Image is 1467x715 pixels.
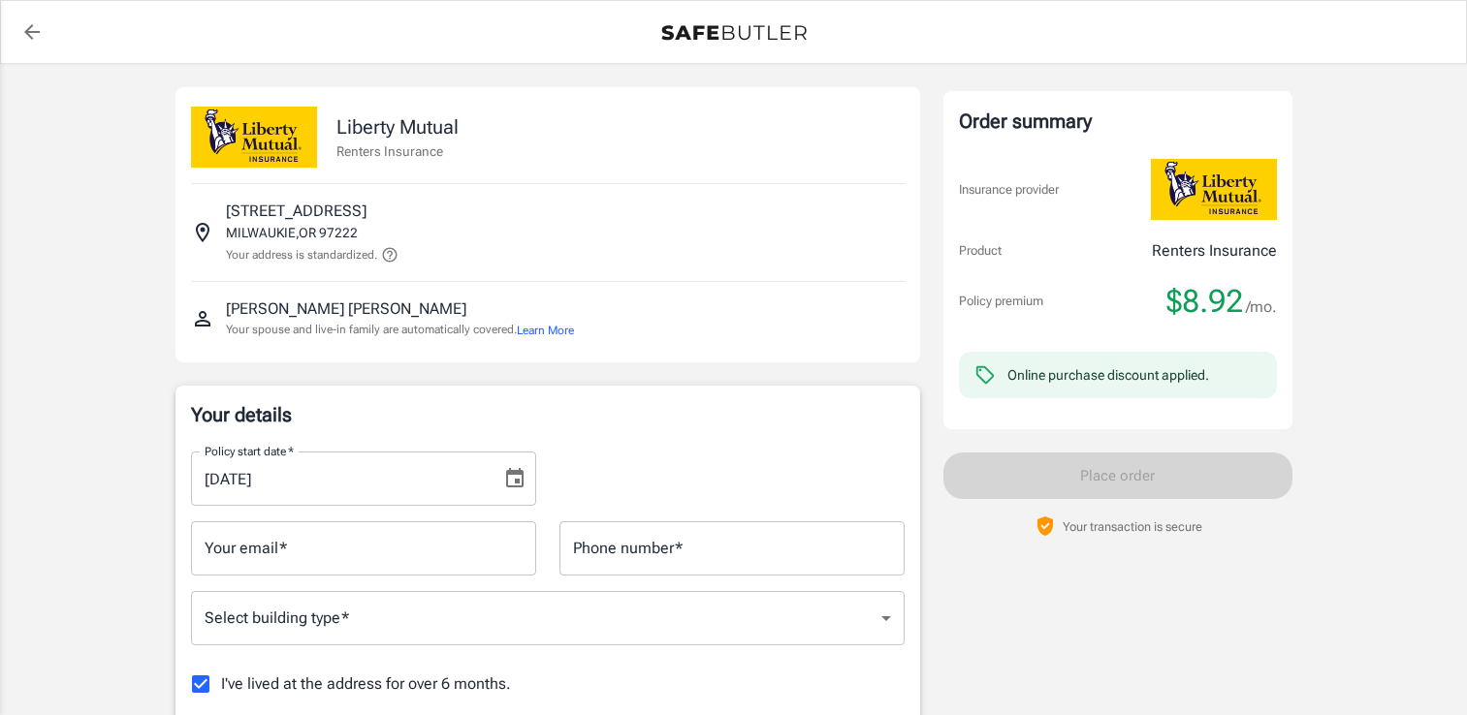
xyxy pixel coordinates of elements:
[1246,294,1277,321] span: /mo.
[959,241,1002,261] p: Product
[13,13,51,51] a: back to quotes
[517,322,574,339] button: Learn More
[191,307,214,330] svg: Insured person
[226,200,367,223] p: [STREET_ADDRESS]
[959,292,1043,311] p: Policy premium
[1063,517,1202,536] p: Your transaction is secure
[221,672,511,696] span: I've lived at the address for over 6 months.
[191,221,214,244] svg: Insured address
[1152,239,1277,263] p: Renters Insurance
[1151,159,1277,220] img: Liberty Mutual
[1166,282,1243,321] span: $8.92
[191,107,317,168] img: Liberty Mutual
[226,246,377,264] p: Your address is standardized.
[661,25,807,41] img: Back to quotes
[336,141,459,161] p: Renters Insurance
[191,451,488,506] input: MM/DD/YYYY
[559,521,905,575] input: Enter number
[205,443,294,459] label: Policy start date
[495,459,534,498] button: Choose date, selected date is Sep 28, 2025
[226,223,358,242] p: MILWAUKIE , OR 97222
[959,107,1277,136] div: Order summary
[336,112,459,141] p: Liberty Mutual
[226,297,466,321] p: [PERSON_NAME] [PERSON_NAME]
[1007,365,1209,385] div: Online purchase discount applied.
[959,180,1059,200] p: Insurance provider
[191,401,905,428] p: Your details
[226,321,574,339] p: Your spouse and live-in family are automatically covered.
[191,521,536,575] input: Enter email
